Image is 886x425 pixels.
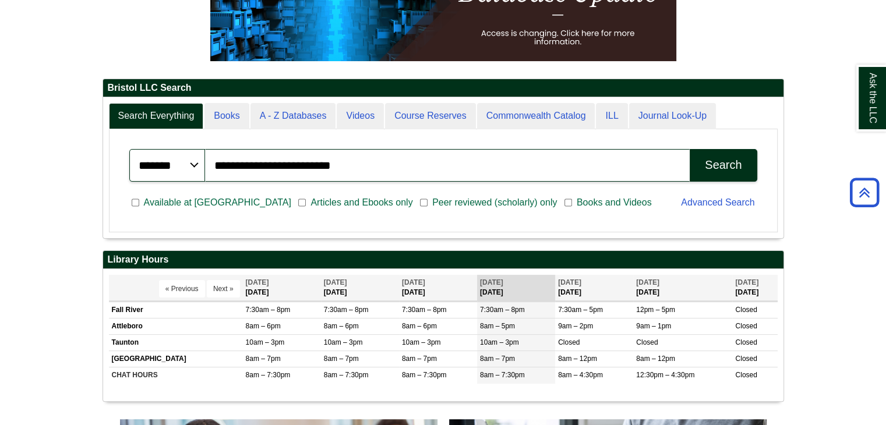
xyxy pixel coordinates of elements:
[477,275,555,301] th: [DATE]
[558,355,597,363] span: 8am – 12pm
[558,322,593,330] span: 9am – 2pm
[629,103,716,129] a: Journal Look-Up
[735,278,758,286] span: [DATE]
[480,355,515,363] span: 8am – 7pm
[402,355,437,363] span: 8am – 7pm
[246,306,291,314] span: 7:30am – 8pm
[428,196,562,210] span: Peer reviewed (scholarly) only
[324,338,363,346] span: 10am – 3pm
[402,306,447,314] span: 7:30am – 8pm
[846,185,883,200] a: Back to Top
[564,197,572,208] input: Books and Videos
[636,355,675,363] span: 8am – 12pm
[243,275,321,301] th: [DATE]
[399,275,477,301] th: [DATE]
[324,322,359,330] span: 8am – 6pm
[636,338,658,346] span: Closed
[480,371,525,379] span: 8am – 7:30pm
[324,306,369,314] span: 7:30am – 8pm
[732,275,777,301] th: [DATE]
[558,278,581,286] span: [DATE]
[109,367,243,384] td: CHAT HOURS
[558,338,580,346] span: Closed
[321,275,399,301] th: [DATE]
[480,306,525,314] span: 7:30am – 8pm
[159,280,205,297] button: « Previous
[246,278,269,286] span: [DATE]
[204,103,249,129] a: Books
[636,278,659,286] span: [DATE]
[735,371,757,379] span: Closed
[139,196,296,210] span: Available at [GEOGRAPHIC_DATA]
[132,197,139,208] input: Available at [GEOGRAPHIC_DATA]
[324,278,347,286] span: [DATE]
[480,278,503,286] span: [DATE]
[735,306,757,314] span: Closed
[402,278,425,286] span: [DATE]
[250,103,336,129] a: A - Z Databases
[246,338,285,346] span: 10am – 3pm
[572,196,656,210] span: Books and Videos
[385,103,476,129] a: Course Reserves
[103,251,783,269] h2: Library Hours
[681,197,754,207] a: Advanced Search
[246,322,281,330] span: 8am – 6pm
[207,280,240,297] button: Next »
[109,318,243,334] td: Attleboro
[636,306,675,314] span: 12pm – 5pm
[558,306,603,314] span: 7:30am – 5pm
[633,275,732,301] th: [DATE]
[555,275,633,301] th: [DATE]
[306,196,417,210] span: Articles and Ebooks only
[690,149,757,182] button: Search
[480,338,519,346] span: 10am – 3pm
[109,302,243,318] td: Fall River
[705,158,742,172] div: Search
[735,322,757,330] span: Closed
[480,322,515,330] span: 8am – 5pm
[103,79,783,97] h2: Bristol LLC Search
[109,351,243,367] td: [GEOGRAPHIC_DATA]
[402,322,437,330] span: 8am – 6pm
[109,335,243,351] td: Taunton
[298,197,306,208] input: Articles and Ebooks only
[735,355,757,363] span: Closed
[337,103,384,129] a: Videos
[558,371,603,379] span: 8am – 4:30pm
[402,338,441,346] span: 10am – 3pm
[636,322,671,330] span: 9am – 1pm
[636,371,694,379] span: 12:30pm – 4:30pm
[324,355,359,363] span: 8am – 7pm
[402,371,447,379] span: 8am – 7:30pm
[420,197,428,208] input: Peer reviewed (scholarly) only
[246,371,291,379] span: 8am – 7:30pm
[735,338,757,346] span: Closed
[324,371,369,379] span: 8am – 7:30pm
[109,103,204,129] a: Search Everything
[477,103,595,129] a: Commonwealth Catalog
[596,103,627,129] a: ILL
[246,355,281,363] span: 8am – 7pm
